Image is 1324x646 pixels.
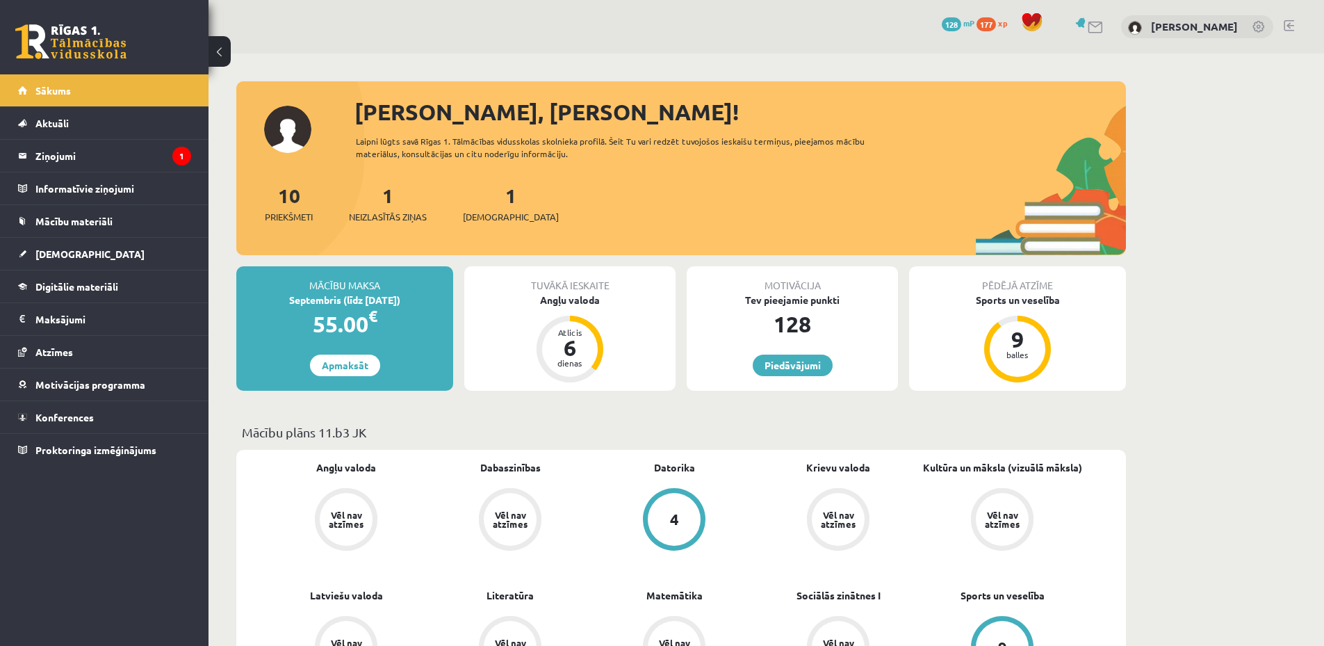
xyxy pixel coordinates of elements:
a: Motivācijas programma [18,369,191,401]
div: Vēl nav atzīmes [491,510,530,528]
div: Tuvākā ieskaite [464,266,676,293]
div: Mācību maksa [236,266,453,293]
span: [DEMOGRAPHIC_DATA] [463,210,559,224]
span: [DEMOGRAPHIC_DATA] [35,248,145,260]
a: 1[DEMOGRAPHIC_DATA] [463,183,559,224]
span: Proktoringa izmēģinājums [35,444,156,456]
span: Motivācijas programma [35,378,145,391]
legend: Ziņojumi [35,140,191,172]
span: € [368,306,377,326]
a: Latviešu valoda [310,588,383,603]
span: 177 [976,17,996,31]
div: Pēdējā atzīme [909,266,1126,293]
a: Angļu valoda Atlicis 6 dienas [464,293,676,385]
a: Piedāvājumi [753,355,833,376]
a: Literatūra [487,588,534,603]
img: Viktorija Romulāne [1128,21,1142,35]
div: 128 [687,307,898,341]
span: Atzīmes [35,346,73,358]
div: Laipni lūgts savā Rīgas 1. Tālmācības vidusskolas skolnieka profilā. Šeit Tu vari redzēt tuvojošo... [356,135,890,160]
span: Konferences [35,411,94,423]
a: [DEMOGRAPHIC_DATA] [18,238,191,270]
a: 4 [592,488,756,554]
a: Atzīmes [18,336,191,368]
a: Krievu valoda [806,460,870,475]
div: Angļu valoda [464,293,676,307]
a: Informatīvie ziņojumi [18,172,191,204]
a: Aktuāli [18,107,191,139]
a: Maksājumi [18,303,191,335]
div: 4 [670,512,679,527]
div: Vēl nav atzīmes [983,510,1022,528]
a: Angļu valoda [316,460,376,475]
div: [PERSON_NAME], [PERSON_NAME]! [354,95,1126,129]
a: 10Priekšmeti [265,183,313,224]
a: Mācību materiāli [18,205,191,237]
span: xp [998,17,1007,29]
span: Sākums [35,84,71,97]
div: Sports un veselība [909,293,1126,307]
a: Datorika [654,460,695,475]
a: Sociālās zinātnes I [796,588,881,603]
span: mP [963,17,974,29]
a: Proktoringa izmēģinājums [18,434,191,466]
a: Vēl nav atzīmes [264,488,428,554]
div: balles [997,350,1038,359]
a: Apmaksāt [310,355,380,376]
a: Vēl nav atzīmes [756,488,920,554]
a: Matemātika [646,588,703,603]
a: 1Neizlasītās ziņas [349,183,427,224]
a: Rīgas 1. Tālmācības vidusskola [15,24,126,59]
div: 6 [549,337,591,359]
a: Sports un veselība 9 balles [909,293,1126,385]
a: Digitālie materiāli [18,270,191,302]
span: 128 [942,17,961,31]
div: dienas [549,359,591,367]
span: Mācību materiāli [35,215,113,227]
div: Atlicis [549,328,591,337]
a: Sports un veselība [961,588,1045,603]
a: [PERSON_NAME] [1151,19,1238,33]
a: 128 mP [942,17,974,29]
div: 9 [997,328,1038,350]
p: Mācību plāns 11.b3 JK [242,423,1120,442]
a: Vēl nav atzīmes [920,488,1084,554]
div: Septembris (līdz [DATE]) [236,293,453,307]
i: 1 [172,147,191,165]
a: Sākums [18,74,191,106]
legend: Maksājumi [35,303,191,335]
a: Konferences [18,401,191,433]
a: Kultūra un māksla (vizuālā māksla) [923,460,1082,475]
div: Tev pieejamie punkti [687,293,898,307]
div: Motivācija [687,266,898,293]
span: Priekšmeti [265,210,313,224]
a: Dabaszinības [480,460,541,475]
span: Aktuāli [35,117,69,129]
a: Ziņojumi1 [18,140,191,172]
div: 55.00 [236,307,453,341]
span: Digitālie materiāli [35,280,118,293]
legend: Informatīvie ziņojumi [35,172,191,204]
div: Vēl nav atzīmes [327,510,366,528]
span: Neizlasītās ziņas [349,210,427,224]
div: Vēl nav atzīmes [819,510,858,528]
a: 177 xp [976,17,1014,29]
a: Vēl nav atzīmes [428,488,592,554]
